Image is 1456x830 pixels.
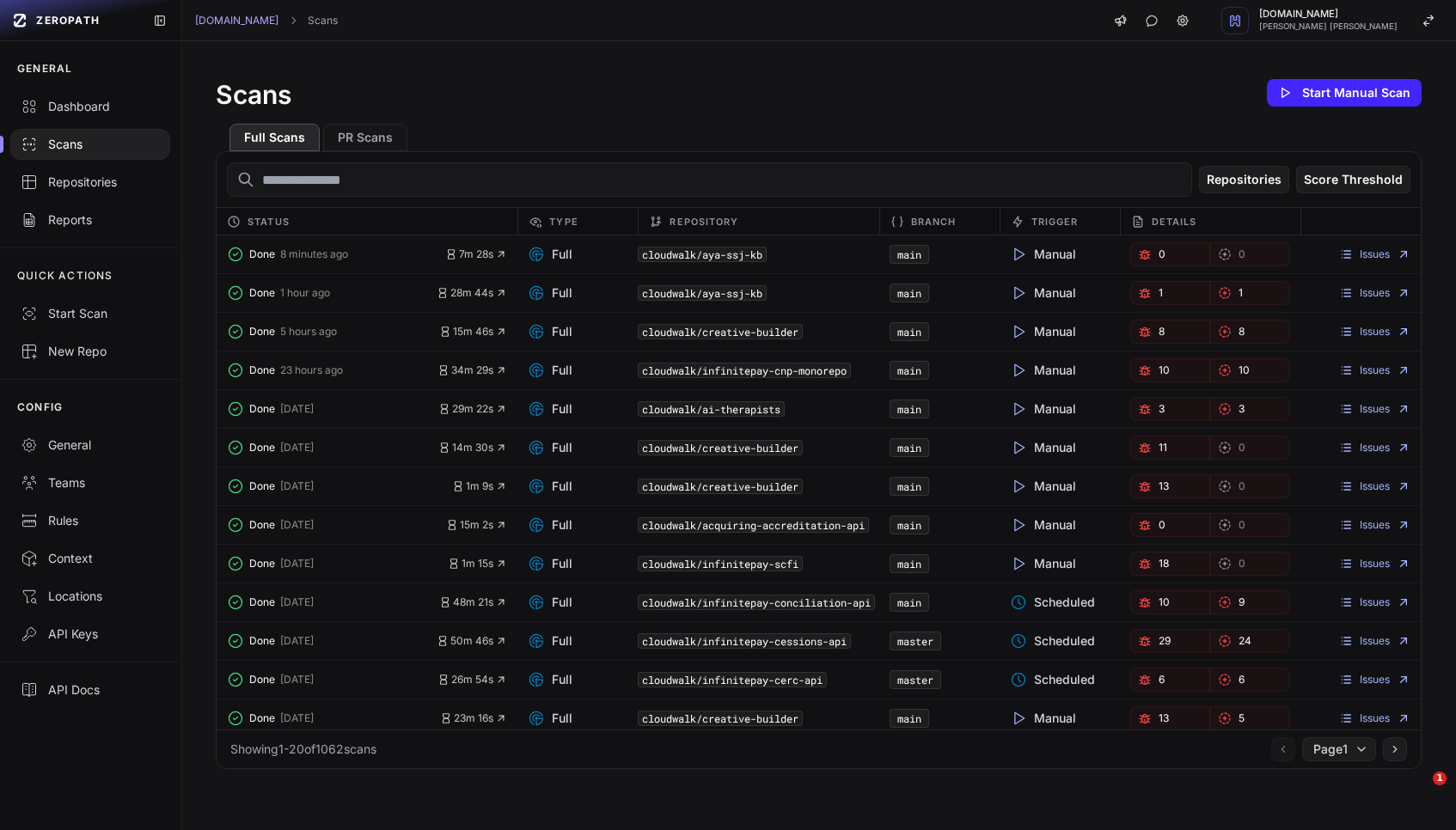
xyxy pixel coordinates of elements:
span: Repository [670,211,738,232]
div: Scans [21,136,160,153]
div: Teams [21,474,160,491]
span: Page 1 [1313,741,1348,758]
div: Reports [21,211,160,229]
button: Page1 [1302,737,1376,761]
h1: Scans [216,79,291,110]
span: Details [1152,211,1197,232]
span: Trigger [1031,211,1079,232]
a: [DOMAIN_NAME] [195,14,278,27]
div: Rules [21,512,160,529]
div: Showing 1 - 20 of 1062 scans [230,741,376,758]
p: CONFIG [17,400,63,414]
span: Status [248,211,290,232]
span: [PERSON_NAME] [PERSON_NAME] [1259,22,1398,31]
button: Full Scans [229,124,320,151]
svg: chevron right, [287,15,299,27]
nav: breadcrumb [195,14,338,27]
div: API Keys [21,626,160,643]
a: Scans [308,14,338,27]
div: Context [21,550,160,567]
div: New Repo [21,343,160,360]
button: Score Threshold [1296,166,1410,193]
span: 1 [1433,772,1447,785]
div: Dashboard [21,98,160,115]
div: Repositories [21,174,160,191]
span: ZEROPATH [36,14,100,27]
span: Branch [911,211,957,232]
div: API Docs [21,681,160,699]
button: PR Scans [323,124,407,151]
span: Type [549,211,578,232]
button: Start Manual Scan [1267,79,1422,107]
iframe: Intercom live chat [1398,772,1439,813]
p: GENERAL [17,62,72,76]
p: QUICK ACTIONS [17,269,113,283]
div: Locations [21,588,160,605]
button: Repositories [1199,166,1289,193]
div: Start Scan [21,305,160,322]
span: [DOMAIN_NAME] [1259,9,1398,19]
a: ZEROPATH [7,7,139,34]
div: General [21,436,160,454]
